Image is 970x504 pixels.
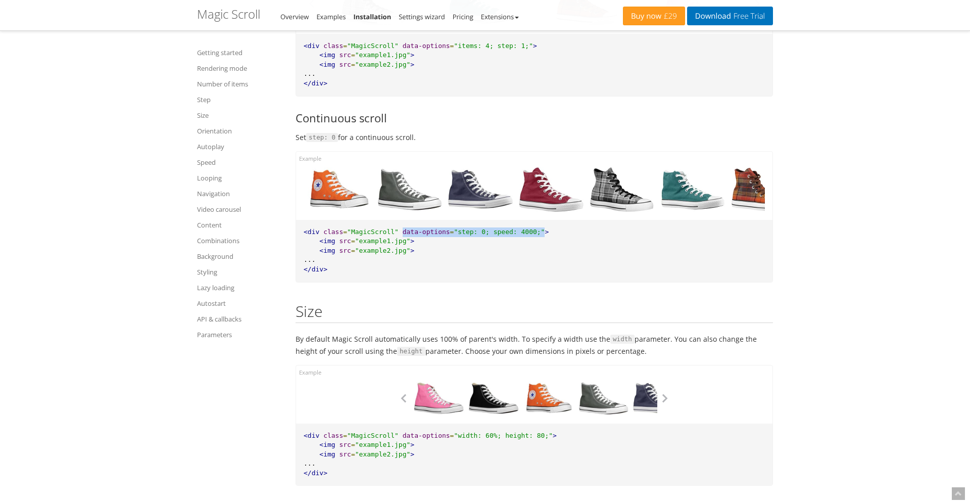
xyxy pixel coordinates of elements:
[323,42,343,50] span: class
[353,12,391,21] a: Installation
[355,61,411,68] span: "example2.jpg"
[339,61,351,68] span: src
[197,78,283,90] a: Number of items
[197,94,283,106] a: Step
[454,42,533,50] span: "items: 4; step: 1;"
[197,203,283,215] a: Video carousel
[355,51,411,59] span: "example1.jpg"
[410,247,414,254] span: >
[355,247,411,254] span: "example2.jpg"
[351,450,355,458] span: =
[454,228,545,236] span: "step: 0; speed: 4000;"
[533,42,537,50] span: >
[351,441,355,448] span: =
[304,460,315,467] span: ...
[197,62,283,74] a: Rendering mode
[296,112,773,124] h3: Continuous scroll
[304,265,327,273] span: </div>
[197,297,283,309] a: Autostart
[197,125,283,137] a: Orientation
[403,42,450,50] span: data-options
[197,156,283,168] a: Speed
[410,51,414,59] span: >
[351,247,355,254] span: =
[410,441,414,448] span: >
[481,12,519,21] a: Extensions
[339,441,351,448] span: src
[355,450,411,458] span: "example2.jpg"
[410,237,414,245] span: >
[306,133,338,142] code: step: 0
[304,42,319,50] span: <div
[296,333,773,357] p: By default Magic Scroll automatically uses 100% of parent's width. To specify a width use the par...
[339,247,351,254] span: src
[197,329,283,341] a: Parameters
[197,250,283,262] a: Background
[410,450,414,458] span: >
[545,228,549,236] span: >
[553,432,557,439] span: >
[343,228,347,236] span: =
[197,266,283,278] a: Styling
[355,441,411,448] span: "example1.jpg"
[304,79,327,87] span: </div>
[197,8,260,21] h1: Magic Scroll
[355,237,411,245] span: "example1.jpg"
[397,347,425,356] code: height
[197,235,283,247] a: Combinations
[304,256,315,263] span: ...
[351,237,355,245] span: =
[410,61,414,68] span: >
[661,12,677,20] span: £29
[347,432,399,439] span: "MagicScroll"
[319,441,335,448] span: <img
[339,51,351,59] span: src
[197,141,283,153] a: Autoplay
[316,12,346,21] a: Examples
[319,450,335,458] span: <img
[343,432,347,439] span: =
[687,7,773,25] a: DownloadFree Trial
[296,131,773,144] p: Set for a continuous scroll.
[403,228,450,236] span: data-options
[319,61,335,68] span: <img
[323,228,343,236] span: class
[323,432,343,439] span: class
[319,51,335,59] span: <img
[454,432,553,439] span: "width: 60%; height: 80;"
[347,42,399,50] span: "MagicScroll"
[450,42,454,50] span: =
[304,70,315,77] span: ...
[197,313,283,325] a: API & callbacks
[453,12,473,21] a: Pricing
[304,432,319,439] span: <div
[339,237,351,245] span: src
[304,469,327,477] span: </div>
[399,12,445,21] a: Settings wizard
[197,282,283,294] a: Lazy loading
[623,7,685,25] a: Buy now£29
[197,172,283,184] a: Looping
[296,303,773,323] h2: Size
[197,109,283,121] a: Size
[280,12,309,21] a: Overview
[347,228,399,236] span: "MagicScroll"
[343,42,347,50] span: =
[610,335,635,344] code: width
[304,228,319,236] span: <div
[351,61,355,68] span: =
[197,219,283,231] a: Content
[197,47,283,59] a: Getting started
[339,450,351,458] span: src
[351,51,355,59] span: =
[450,432,454,439] span: =
[197,188,283,200] a: Navigation
[319,237,335,245] span: <img
[450,228,454,236] span: =
[319,247,335,254] span: <img
[731,12,765,20] span: Free Trial
[403,432,450,439] span: data-options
